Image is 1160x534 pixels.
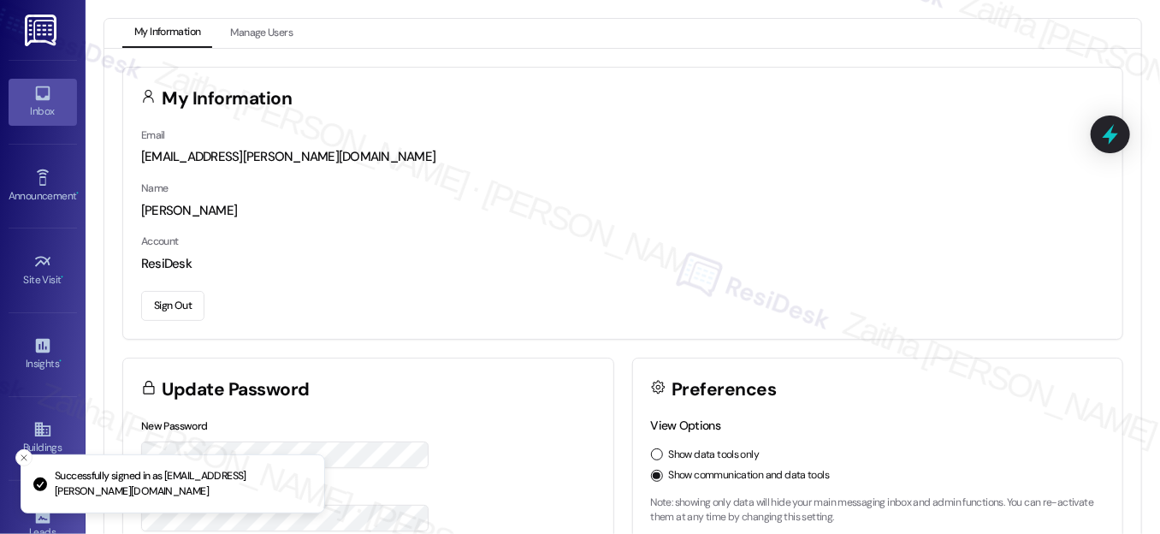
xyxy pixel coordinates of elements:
[76,187,79,199] span: •
[141,419,208,433] label: New Password
[669,468,830,484] label: Show communication and data tools
[141,148,1104,166] div: [EMAIL_ADDRESS][PERSON_NAME][DOMAIN_NAME]
[9,79,77,125] a: Inbox
[9,331,77,377] a: Insights •
[25,15,60,46] img: ResiDesk Logo
[669,448,760,463] label: Show data tools only
[9,247,77,294] a: Site Visit •
[62,271,64,283] span: •
[218,19,305,48] button: Manage Users
[122,19,212,48] button: My Information
[163,90,293,108] h3: My Information
[55,469,311,499] p: Successfully signed in as [EMAIL_ADDRESS][PERSON_NAME][DOMAIN_NAME]
[15,449,33,466] button: Close toast
[141,234,179,248] label: Account
[651,495,1105,525] p: Note: showing only data will hide your main messaging inbox and admin functions. You can re-activ...
[141,291,204,321] button: Sign Out
[163,381,310,399] h3: Update Password
[141,128,165,142] label: Email
[141,181,169,195] label: Name
[141,255,1104,273] div: ResiDesk
[651,418,721,433] label: View Options
[59,355,62,367] span: •
[672,381,776,399] h3: Preferences
[141,202,1104,220] div: [PERSON_NAME]
[9,415,77,461] a: Buildings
